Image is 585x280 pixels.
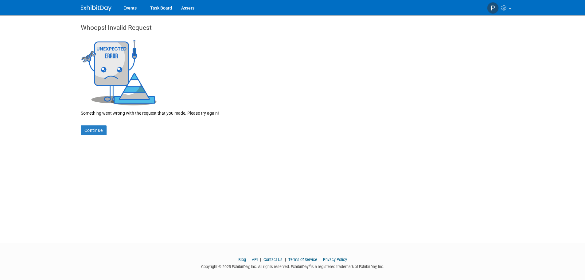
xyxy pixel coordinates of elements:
span: | [259,257,263,262]
span: | [283,257,287,262]
div: Something went wrong with the request that you made. Please try again! [81,105,505,116]
a: Blog [238,257,246,262]
a: Terms of Service [288,257,317,262]
img: Invalid Request [81,38,158,105]
span: | [318,257,322,262]
a: API [252,257,258,262]
img: ExhibitDay [81,5,111,11]
span: | [247,257,251,262]
a: Contact Us [263,257,283,262]
a: Privacy Policy [323,257,347,262]
div: Whoops! Invalid Request [81,23,505,38]
img: Phoebe Murphy-Dunn [487,2,499,14]
a: Continue [81,125,107,135]
sup: ® [309,264,311,267]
